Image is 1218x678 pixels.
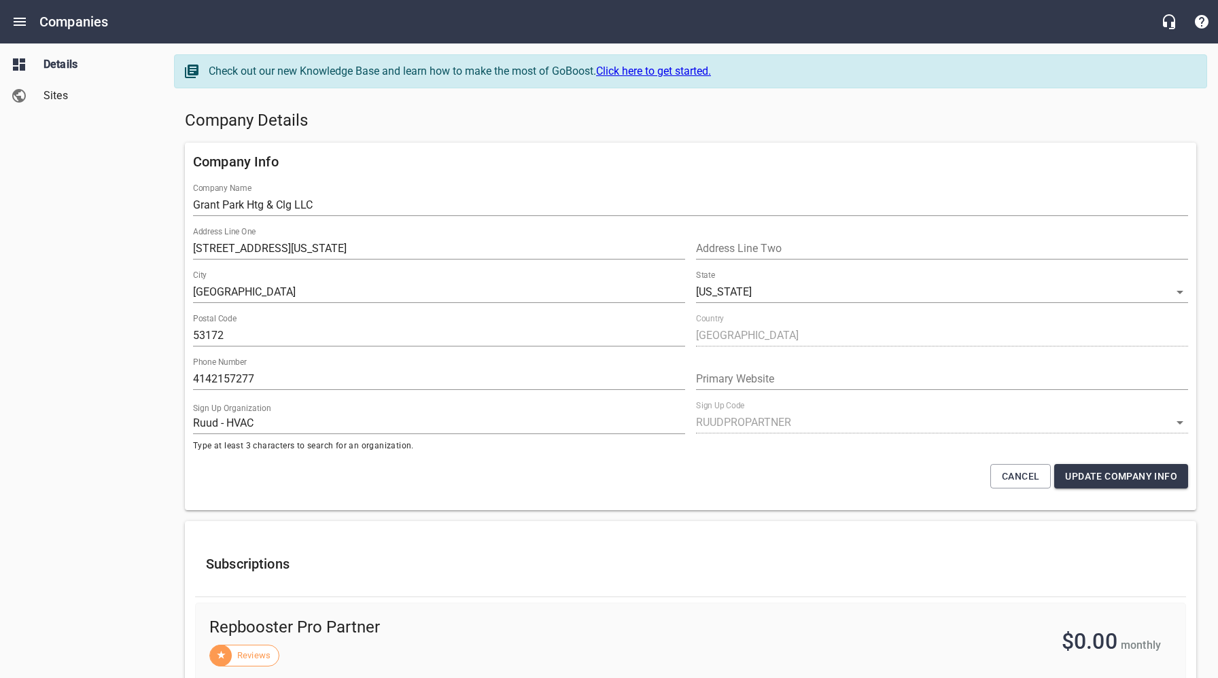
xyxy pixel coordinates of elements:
label: Phone Number [193,358,247,366]
button: Update Company Info [1054,464,1188,489]
div: Check out our new Knowledge Base and learn how to make the most of GoBoost. [209,63,1193,79]
span: Repbooster Pro Partner [209,617,710,639]
label: City [193,271,207,279]
a: Click here to get started. [596,65,711,77]
span: Details [43,56,147,73]
span: monthly [1121,639,1161,652]
label: Postal Code [193,315,237,323]
button: Open drawer [3,5,36,38]
span: $0.00 [1062,628,1117,654]
span: Sites [43,88,147,104]
span: Reviews [229,649,279,662]
h6: Subscriptions [206,553,1175,575]
input: Start typing to search organizations [193,412,685,434]
h5: Company Details [185,110,1196,132]
span: Type at least 3 characters to search for an organization. [193,440,685,453]
span: Update Company Info [1065,468,1177,485]
label: Company Name [193,184,251,192]
label: Address Line One [193,228,256,236]
h6: Company Info [193,151,1188,173]
label: State [696,271,715,279]
label: Country [696,315,724,323]
button: Cancel [990,464,1051,489]
button: Live Chat [1153,5,1185,38]
label: Sign Up Code [696,402,744,410]
h6: Companies [39,11,108,33]
button: Support Portal [1185,5,1218,38]
div: Reviews [209,645,279,666]
span: Cancel [1002,468,1039,485]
